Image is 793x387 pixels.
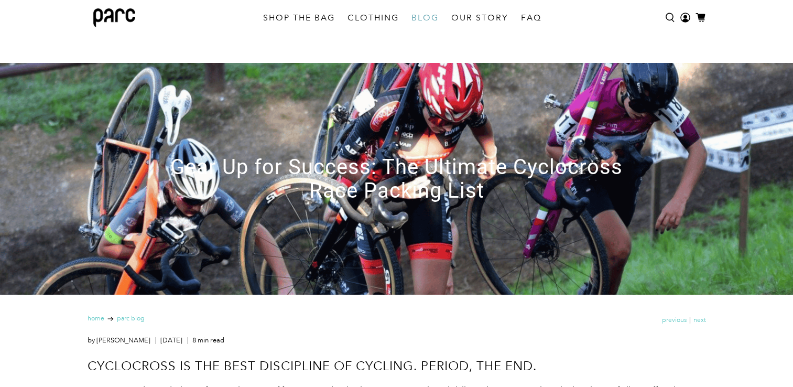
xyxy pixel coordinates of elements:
a: OUR STORY [445,3,515,33]
a: Previous [662,317,687,324]
nav: breadcrumbs [88,316,145,322]
a: SHOP THE BAG [257,3,341,33]
span: 8 min read [190,336,224,345]
a: FAQ [515,3,548,33]
a: BLOG [405,3,445,33]
span: Cyclocross is the best discipline of cycling. Period, the end. [88,358,537,373]
a: Next [693,317,706,324]
a: CLOTHING [341,3,405,33]
span: [DATE] [158,336,182,345]
a: by [PERSON_NAME] [88,336,150,345]
h1: Gear Up for Success: The Ultimate Cyclocross Race Packing List [161,155,633,202]
a: Parc Blog [117,316,145,322]
img: parc bag logo [93,8,135,27]
span: | [687,316,693,325]
a: Home [88,316,104,322]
